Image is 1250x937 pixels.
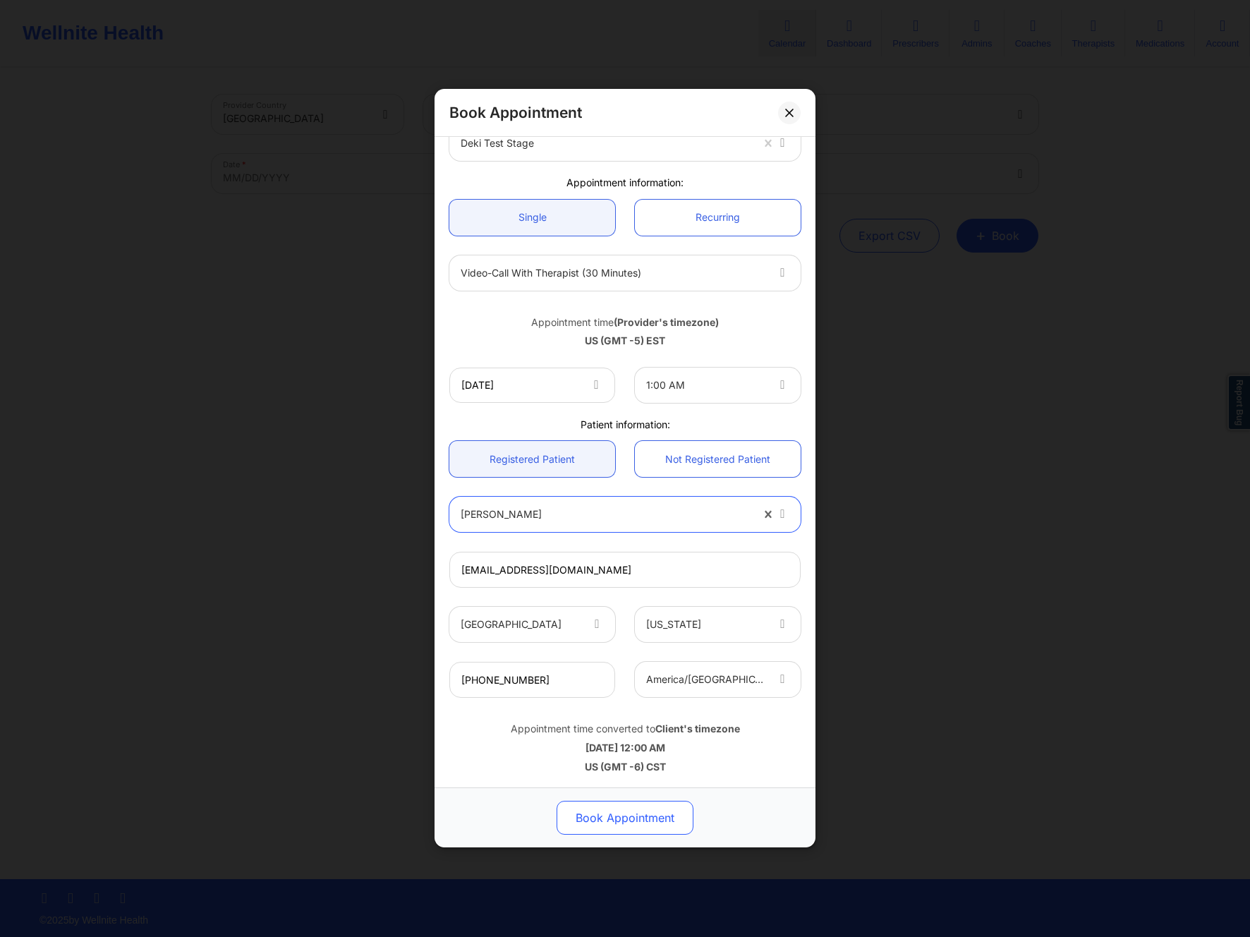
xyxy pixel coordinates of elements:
[449,200,615,236] a: Single
[461,497,751,533] div: [PERSON_NAME]
[646,663,765,698] div: america/[GEOGRAPHIC_DATA]
[449,368,615,403] input: MM/DD/YYYY
[635,442,801,478] a: Not Registered Patient
[449,723,801,737] div: Appointment time converted to
[449,103,582,122] h2: Book Appointment
[439,418,811,432] div: Patient information:
[655,723,740,735] b: Client's timezone
[635,200,801,236] a: Recurring
[439,176,811,190] div: Appointment information:
[449,315,801,330] div: Appointment time
[449,741,801,755] div: [DATE] 12:00 AM
[646,368,765,403] div: 1:00 AM
[449,663,615,699] input: Patient's Phone Number
[449,760,801,774] div: US (GMT -6) CST
[557,802,693,835] button: Book Appointment
[461,255,765,291] div: Video-Call with Therapist (30 minutes)
[449,442,615,478] a: Registered Patient
[614,316,719,328] b: (Provider's timezone)
[449,552,801,588] input: Patient's Email
[461,607,580,643] div: [GEOGRAPHIC_DATA]
[449,334,801,348] div: US (GMT -5) EST
[646,607,765,643] div: [US_STATE]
